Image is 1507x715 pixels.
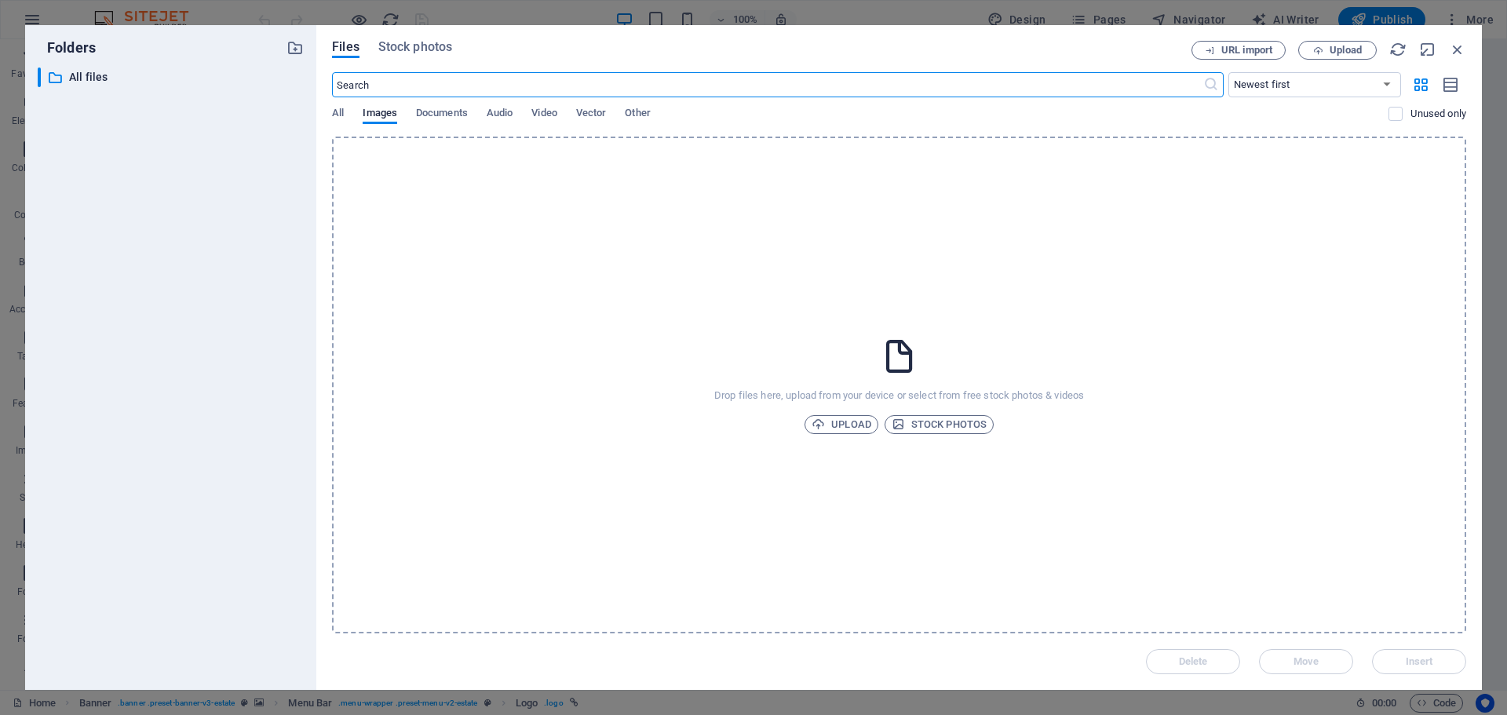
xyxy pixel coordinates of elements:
[892,415,987,434] span: Stock photos
[38,67,41,87] div: ​
[332,72,1202,97] input: Search
[332,104,344,126] span: All
[812,415,871,434] span: Upload
[714,389,1084,403] p: Drop files here, upload from your device or select from free stock photos & videos
[1449,41,1466,58] i: Close
[378,38,452,57] span: Stock photos
[625,104,650,126] span: Other
[1410,107,1466,121] p: Displays only files that are not in use on the website. Files added during this session can still...
[1298,41,1377,60] button: Upload
[805,415,878,434] button: Upload
[1389,41,1407,58] i: Reload
[576,104,607,126] span: Vector
[885,415,994,434] button: Stock photos
[1221,46,1272,55] span: URL import
[1419,41,1436,58] i: Minimize
[487,104,513,126] span: Audio
[1330,46,1362,55] span: Upload
[1191,41,1286,60] button: URL import
[332,38,359,57] span: Files
[363,104,397,126] span: Images
[38,38,96,58] p: Folders
[286,39,304,57] i: Create new folder
[531,104,556,126] span: Video
[69,68,275,86] p: All files
[416,104,468,126] span: Documents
